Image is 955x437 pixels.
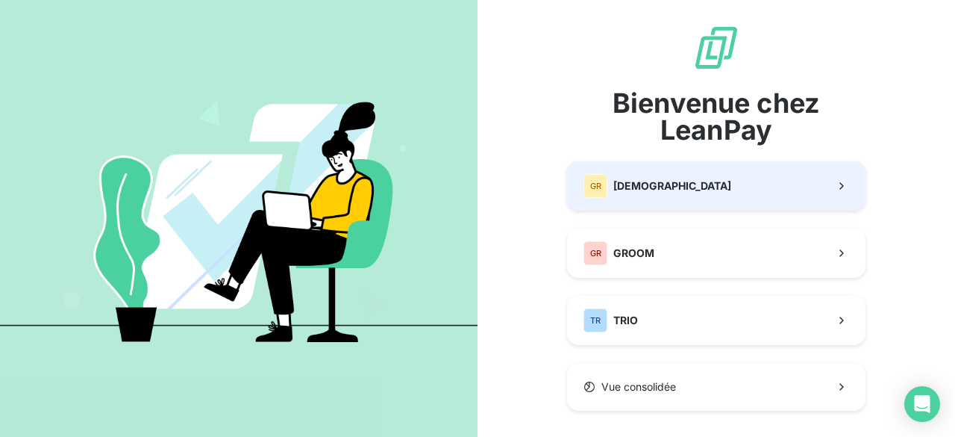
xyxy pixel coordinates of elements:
span: GROOM [613,246,654,261]
span: Vue consolidée [601,379,676,394]
button: GR[DEMOGRAPHIC_DATA] [567,161,865,211]
span: [DEMOGRAPHIC_DATA] [613,179,731,193]
div: GR [583,241,607,265]
div: Open Intercom Messenger [904,386,940,422]
span: TRIO [613,313,638,328]
button: Vue consolidée [567,363,865,411]
div: TR [583,309,607,332]
button: GRGROOM [567,229,865,278]
span: Bienvenue chez LeanPay [567,90,865,143]
button: TRTRIO [567,296,865,345]
img: logo sigle [692,24,740,72]
div: GR [583,174,607,198]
